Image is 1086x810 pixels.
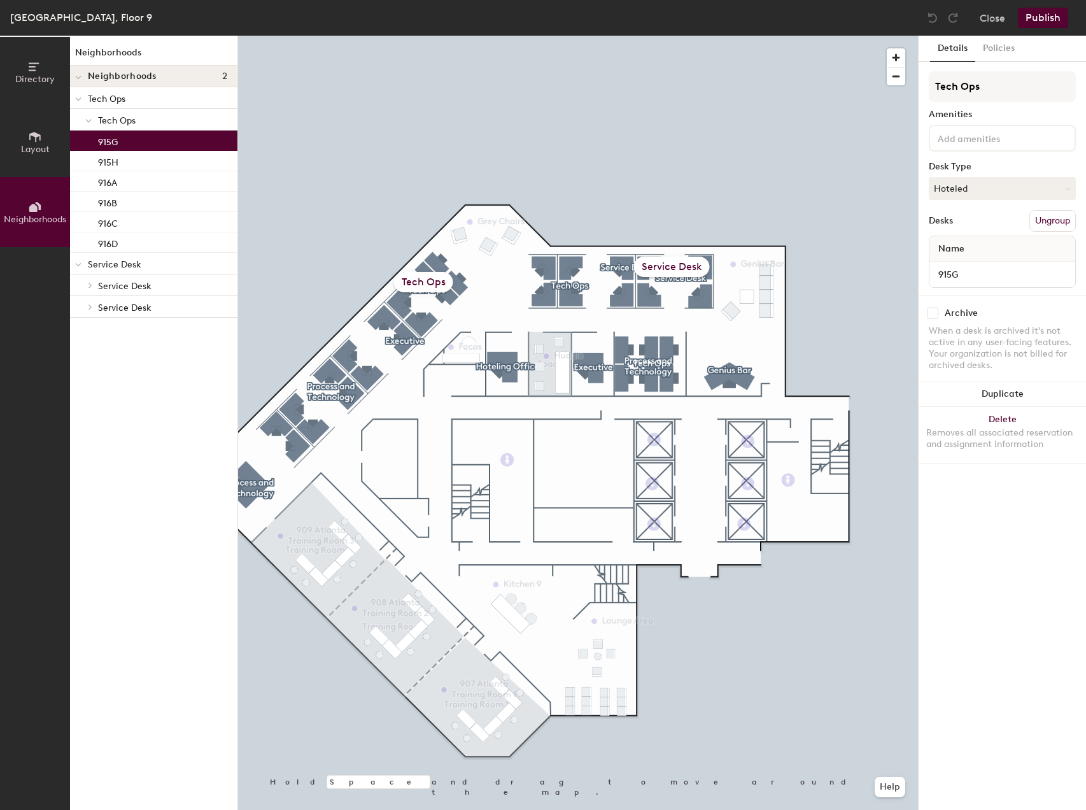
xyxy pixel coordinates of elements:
[634,257,710,277] div: Service Desk
[98,235,118,250] p: 916D
[929,325,1076,371] div: When a desk is archived it's not active in any user-facing features. Your organization is not bil...
[947,11,959,24] img: Redo
[1029,210,1076,232] button: Ungroup
[980,8,1005,28] button: Close
[98,133,118,148] p: 915G
[926,427,1078,450] div: Removes all associated reservation and assignment information
[88,255,227,272] p: Service Desk
[98,153,118,168] p: 915H
[98,115,136,126] span: Tech Ops
[222,71,227,82] span: 2
[975,36,1022,62] button: Policies
[929,216,953,226] div: Desks
[919,407,1086,463] button: DeleteRemoves all associated reservation and assignment information
[935,130,1050,145] input: Add amenities
[932,266,1073,283] input: Unnamed desk
[929,162,1076,172] div: Desk Type
[98,174,117,188] p: 916A
[88,90,227,106] p: Tech Ops
[88,71,157,82] span: Neighborhoods
[1018,8,1068,28] button: Publish
[98,302,152,313] span: Service Desk
[98,215,118,229] p: 916C
[98,194,117,209] p: 916B
[919,381,1086,407] button: Duplicate
[70,46,237,66] h1: Neighborhoods
[926,11,939,24] img: Undo
[10,10,152,25] div: [GEOGRAPHIC_DATA], Floor 9
[394,272,453,292] div: Tech Ops
[929,110,1076,120] div: Amenities
[98,281,152,292] span: Service Desk
[875,777,905,797] button: Help
[930,36,975,62] button: Details
[932,238,971,260] span: Name
[945,308,978,318] div: Archive
[15,74,55,85] span: Directory
[4,214,66,225] span: Neighborhoods
[21,144,50,155] span: Layout
[929,177,1076,200] button: Hoteled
